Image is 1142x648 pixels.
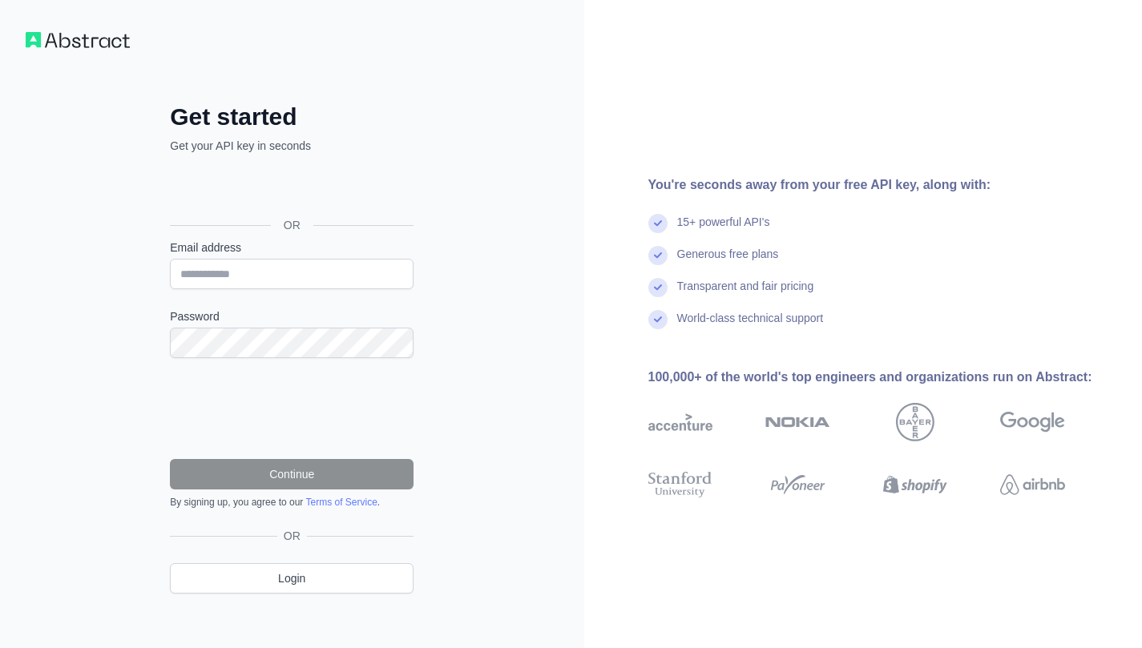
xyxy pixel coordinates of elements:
div: You're seconds away from your free API key, along with: [648,175,1117,195]
div: 15+ powerful API's [677,214,770,246]
img: check mark [648,214,668,233]
img: accenture [648,403,713,441]
label: Password [170,308,414,324]
div: By signing up, you agree to our . [170,496,414,509]
div: Generous free plans [677,246,779,278]
img: bayer [896,403,934,441]
div: 100,000+ of the world's top engineers and organizations run on Abstract: [648,368,1117,387]
img: airbnb [1000,469,1065,501]
div: Transparent and fair pricing [677,278,814,310]
button: Continue [170,459,414,489]
iframe: Sign in with Google Button [162,171,418,207]
span: OR [271,217,313,233]
iframe: reCAPTCHA [170,377,414,440]
img: shopify [883,469,948,501]
h2: Get started [170,103,414,131]
img: check mark [648,246,668,265]
div: World-class technical support [677,310,824,342]
img: google [1000,403,1065,441]
img: payoneer [765,469,830,501]
a: Login [170,563,414,594]
label: Email address [170,239,414,256]
p: Get your API key in seconds [170,138,414,154]
img: check mark [648,310,668,329]
img: check mark [648,278,668,297]
img: nokia [765,403,830,441]
img: stanford university [648,469,713,501]
img: Workflow [26,32,130,48]
a: Terms of Service [305,497,377,508]
span: OR [277,528,307,544]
